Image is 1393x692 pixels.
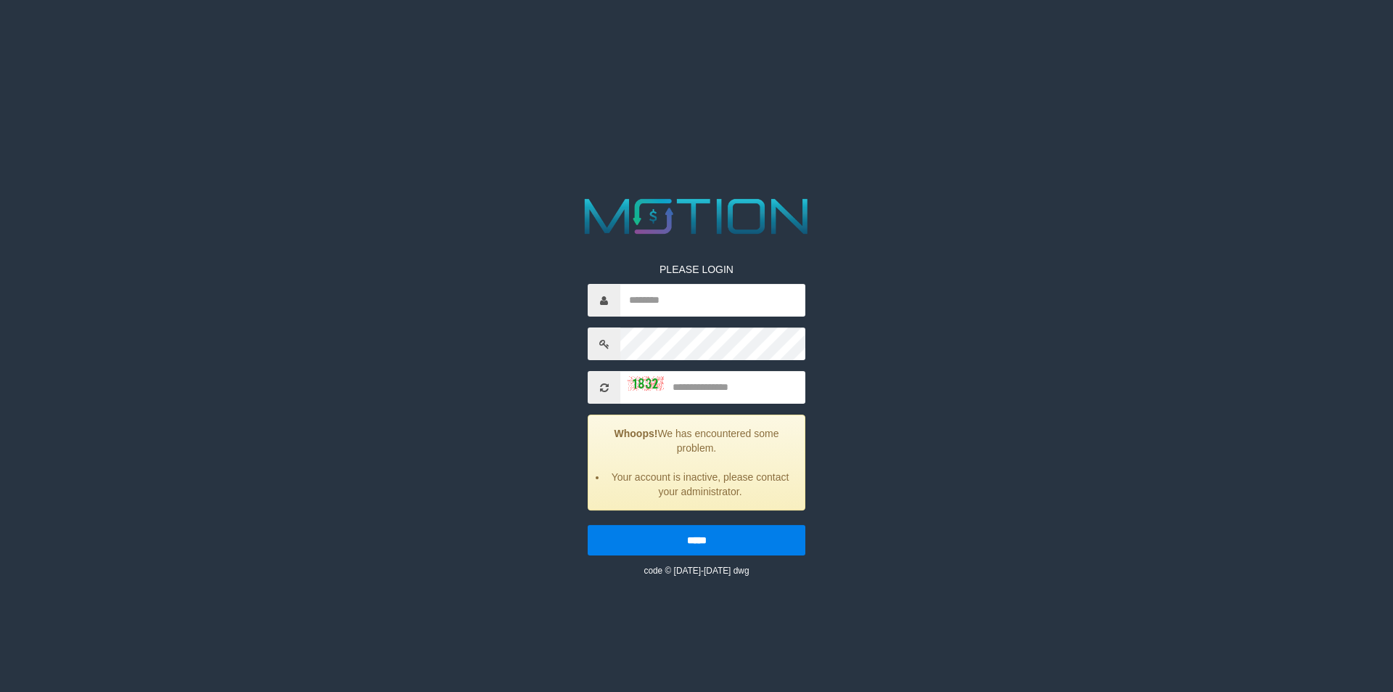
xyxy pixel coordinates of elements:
[644,566,749,576] small: code © [DATE]-[DATE] dwg
[588,415,805,510] div: We has encountered some problem.
[575,192,818,240] img: MOTION_logo.png
[615,428,658,439] strong: Whoops!
[588,262,805,277] p: PLEASE LOGIN
[628,376,664,391] img: captcha
[607,470,794,499] li: Your account is inactive, please contact your administrator.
